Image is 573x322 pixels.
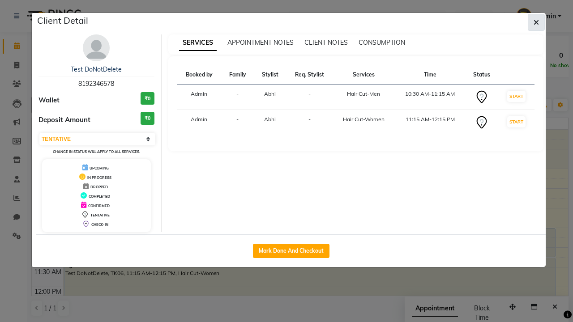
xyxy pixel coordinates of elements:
span: COMPLETED [89,194,110,199]
span: TENTATIVE [90,213,110,217]
th: Family [221,65,254,85]
span: Wallet [38,95,60,106]
span: 8192346578 [78,80,114,88]
a: Test DoNotDelete [71,65,122,73]
h3: ₹0 [141,92,154,105]
td: Admin [177,85,222,110]
span: CHECK-IN [91,222,108,227]
span: CONFIRMED [88,203,110,208]
div: Hair Cut-Men [338,90,389,98]
span: CONSUMPTION [359,38,405,47]
td: Admin [177,110,222,136]
th: Services [333,65,395,85]
td: 10:30 AM-11:15 AM [394,85,466,110]
span: UPCOMING [90,166,109,170]
div: Hair Cut-Women [338,115,389,123]
td: - [286,85,333,110]
td: - [221,85,254,110]
td: - [286,110,333,136]
td: - [221,110,254,136]
span: IN PROGRESS [87,175,111,180]
h3: ₹0 [141,112,154,125]
img: avatar [83,34,110,61]
span: SERVICES [179,35,217,51]
th: Stylist [254,65,286,85]
th: Booked by [177,65,222,85]
button: START [507,91,526,102]
th: Time [394,65,466,85]
span: Deposit Amount [38,115,90,125]
td: 11:15 AM-12:15 PM [394,110,466,136]
th: Status [466,65,498,85]
small: Change in status will apply to all services. [53,149,140,154]
h5: Client Detail [37,14,88,27]
button: START [507,116,526,127]
span: DROPPED [90,185,108,189]
span: Abhi [264,90,276,97]
span: Abhi [264,116,276,123]
span: CLIENT NOTES [304,38,348,47]
span: APPOINTMENT NOTES [227,38,294,47]
button: Mark Done And Checkout [253,244,329,258]
th: Req. Stylist [286,65,333,85]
